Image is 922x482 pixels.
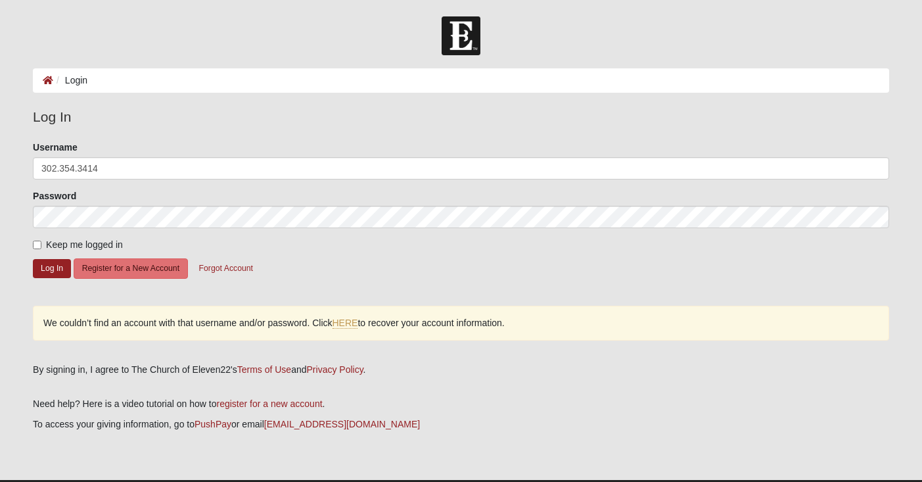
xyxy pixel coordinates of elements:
a: PushPay [195,419,231,429]
img: Church of Eleven22 Logo [442,16,480,55]
div: We couldn’t find an account with that username and/or password. Click to recover your account inf... [33,306,889,341]
p: To access your giving information, go to or email [33,418,889,431]
label: Password [33,189,76,203]
a: Terms of Use [237,364,291,375]
a: [EMAIL_ADDRESS][DOMAIN_NAME] [264,419,420,429]
button: Log In [33,259,71,278]
a: register for a new account [216,398,322,409]
button: Register for a New Account [74,258,188,279]
span: Keep me logged in [46,239,123,250]
button: Forgot Account [191,258,262,279]
legend: Log In [33,107,889,128]
p: Need help? Here is a video tutorial on how to . [33,397,889,411]
input: Keep me logged in [33,241,41,249]
div: By signing in, I agree to The Church of Eleven22's and . [33,363,889,377]
li: Login [53,74,87,87]
a: Privacy Policy [307,364,363,375]
label: Username [33,141,78,154]
a: HERE [333,318,358,329]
